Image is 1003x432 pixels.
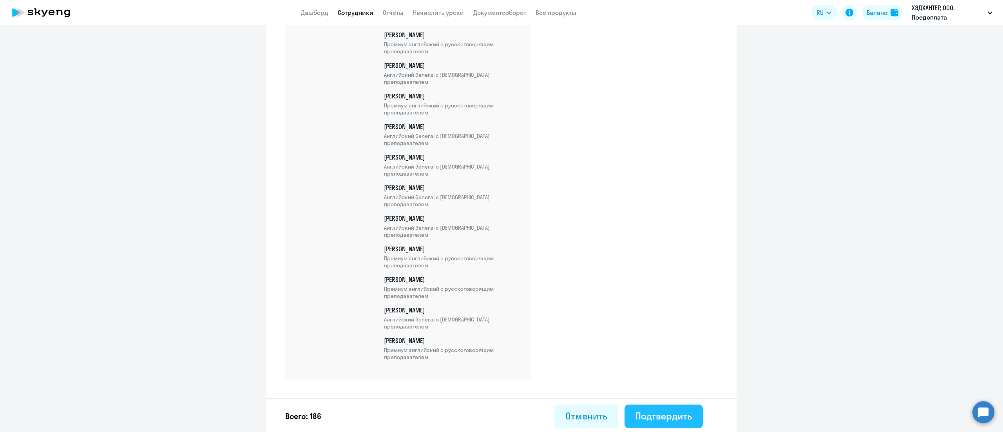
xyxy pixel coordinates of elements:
p: [PERSON_NAME] [384,275,521,299]
span: RU [817,8,824,17]
span: Премиум английский с русскоговорящим преподавателем [384,347,521,361]
div: Отменить [565,410,607,422]
button: ХЭДХАНТЕР, ООО, Предоплата [908,3,996,22]
p: [PERSON_NAME] [384,245,521,269]
div: Подтвердить [635,410,692,422]
a: Все продукты [536,9,576,16]
p: [PERSON_NAME] [384,31,521,55]
a: Документооборот [473,9,526,16]
button: RU [811,5,837,20]
p: [PERSON_NAME] [384,214,521,238]
a: Начислить уроки [413,9,464,16]
span: Английский General с [DEMOGRAPHIC_DATA] преподавателем [384,163,521,177]
span: Английский General с [DEMOGRAPHIC_DATA] преподавателем [384,224,521,238]
span: Премиум английский с русскоговорящим преподавателем [384,255,521,269]
div: Баланс [867,8,887,17]
p: [PERSON_NAME] [384,336,521,361]
button: Балансbalance [862,5,903,20]
p: [PERSON_NAME] [384,122,521,147]
img: balance [891,9,898,16]
span: Английский General с [DEMOGRAPHIC_DATA] преподавателем [384,133,521,147]
p: [PERSON_NAME] [384,153,521,177]
p: [PERSON_NAME] [384,306,521,330]
a: Дашборд [301,9,328,16]
p: ХЭДХАНТЕР, ООО, Предоплата [912,3,985,22]
button: Подтвердить [625,405,703,428]
span: Премиум английский с русскоговорящим преподавателем [384,285,521,299]
span: Английский General с [DEMOGRAPHIC_DATA] преподавателем [384,194,521,208]
span: Английский General с [DEMOGRAPHIC_DATA] преподавателем [384,316,521,330]
span: Премиум английский с русскоговорящим преподавателем [384,102,521,116]
span: Премиум английский с русскоговорящим преподавателем [384,41,521,55]
p: Всего: 186 [285,411,321,422]
p: [PERSON_NAME] [384,183,521,208]
a: Отчеты [383,9,404,16]
span: Английский General с [DEMOGRAPHIC_DATA] преподавателем [384,71,521,85]
p: [PERSON_NAME] [384,92,521,116]
p: [PERSON_NAME] [384,61,521,85]
a: Сотрудники [338,9,373,16]
button: Отменить [554,405,618,428]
